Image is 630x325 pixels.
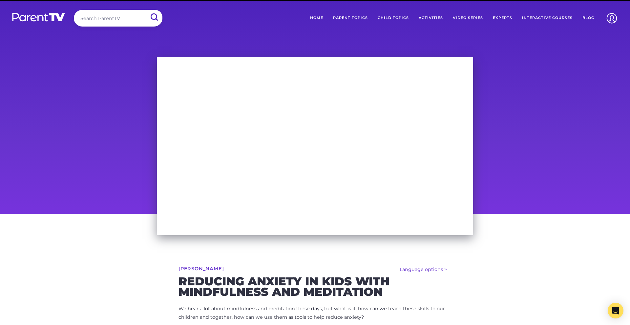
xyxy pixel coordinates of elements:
[517,10,577,26] a: Interactive Courses
[603,10,620,27] img: Account
[178,266,224,271] a: [PERSON_NAME]
[448,10,488,26] a: Video Series
[145,10,162,25] input: Submit
[74,10,162,27] input: Search ParentTV
[488,10,517,26] a: Experts
[178,305,451,322] p: We hear a lot about mindfulness and meditation these days, but what is it, how can we teach these...
[608,303,623,318] div: Open Intercom Messenger
[305,10,328,26] a: Home
[178,276,451,297] h2: Reducing Anxiety In Kids with Mindfulness and Meditation
[577,10,599,26] a: Blog
[373,10,414,26] a: Child Topics
[328,10,373,26] a: Parent Topics
[414,10,448,26] a: Activities
[11,12,66,22] img: parenttv-logo-white.4c85aaf.svg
